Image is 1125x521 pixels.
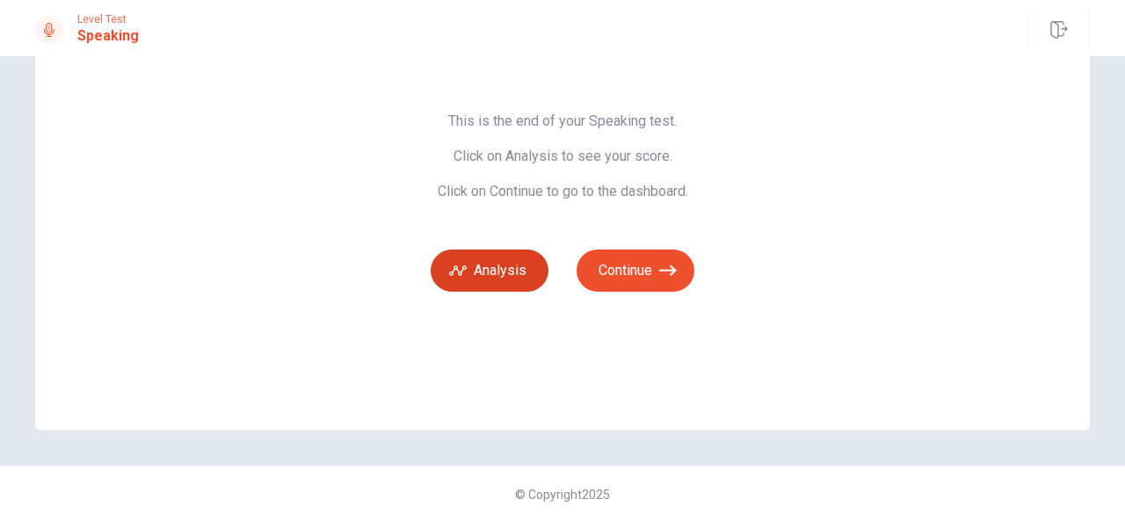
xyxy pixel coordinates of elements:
[77,13,139,25] span: Level Test
[431,112,694,200] span: This is the end of your Speaking test. Click on Analysis to see your score. Click on Continue to ...
[577,250,694,292] button: Continue
[77,25,139,47] h1: Speaking
[431,250,548,292] button: Analysis
[515,488,610,502] span: © Copyright 2025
